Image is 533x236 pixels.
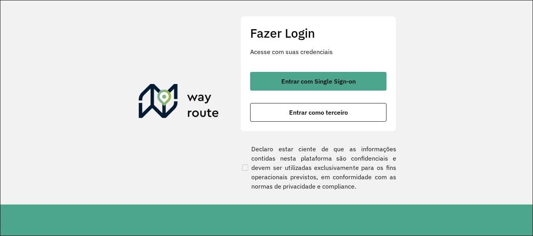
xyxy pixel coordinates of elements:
span: Entrar como terceiro [289,109,348,115]
h2: Fazer Login [250,26,387,40]
button: button [250,103,387,122]
p: Acesse com suas credenciais [250,47,387,56]
label: Declaro estar ciente de que as informações contidas nesta plataforma são confidenciais e devem se... [240,144,396,191]
span: Entrar com Single Sign-on [281,78,356,84]
img: Roteirizador AmbevTech [139,84,219,121]
button: button [250,72,387,91]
